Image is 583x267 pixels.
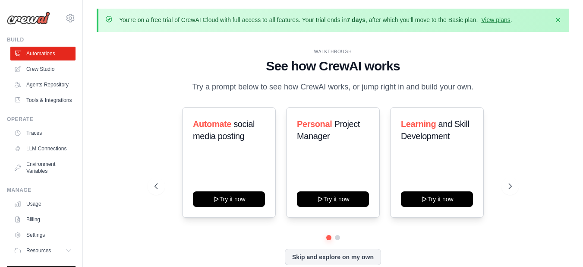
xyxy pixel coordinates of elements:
[154,58,512,74] h1: See how CrewAI works
[193,119,231,129] span: Automate
[119,16,512,24] p: You're on a free trial of CrewAI Cloud with full access to all features. Your trial ends in , aft...
[10,93,76,107] a: Tools & Integrations
[10,197,76,211] a: Usage
[193,191,265,207] button: Try it now
[7,116,76,123] div: Operate
[7,36,76,43] div: Build
[10,228,76,242] a: Settings
[10,213,76,226] a: Billing
[10,47,76,60] a: Automations
[297,191,369,207] button: Try it now
[285,249,381,265] button: Skip and explore on my own
[401,119,436,129] span: Learning
[10,126,76,140] a: Traces
[10,157,76,178] a: Environment Variables
[10,78,76,92] a: Agents Repository
[10,62,76,76] a: Crew Studio
[10,244,76,257] button: Resources
[193,119,255,141] span: social media posting
[188,81,478,93] p: Try a prompt below to see how CrewAI works, or jump right in and build your own.
[154,48,512,55] div: WALKTHROUGH
[7,12,50,25] img: Logo
[10,142,76,156] a: LLM Connections
[297,119,360,141] span: Project Manager
[401,191,473,207] button: Try it now
[347,16,366,23] strong: 7 days
[297,119,332,129] span: Personal
[481,16,510,23] a: View plans
[7,187,76,194] div: Manage
[26,247,51,254] span: Resources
